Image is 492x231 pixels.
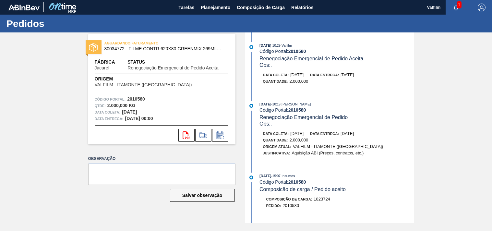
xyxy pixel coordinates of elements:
[291,4,313,11] span: Relatórios
[104,46,222,51] span: 30034772 - FILME CONTR 620X80 GREENMIX 269ML HO
[263,138,288,142] span: Quantidade :
[88,154,235,164] label: Observação
[170,189,235,202] button: Salvar observação
[95,76,210,82] span: Origem
[341,131,354,136] span: [DATE]
[95,109,121,115] span: Data coleta:
[310,132,339,136] span: Data entrega:
[341,72,354,77] span: [DATE]
[95,115,124,122] span: Data entrega:
[271,103,281,106] span: - 10:19
[259,174,271,178] span: [DATE]
[314,197,330,201] span: 1823724
[95,82,192,87] span: VALFILM - ITAMONTE ([GEOGRAPHIC_DATA])
[266,204,281,208] span: Pedido :
[310,73,339,77] span: Data entrega:
[259,179,414,185] div: Código Portal:
[259,56,363,61] span: Renegociação Emergencial de Pedido Aceita
[281,174,295,178] span: : Insumos
[95,66,110,70] span: Jacareí
[293,144,383,149] span: VALFILM - ITAMONTE ([GEOGRAPHIC_DATA])
[446,3,466,12] button: Notificações
[288,107,306,113] strong: 2010580
[259,43,271,47] span: [DATE]
[95,96,126,103] span: Código Portal:
[95,59,128,66] span: Fábrica
[263,145,291,149] span: Origem Atual:
[290,138,308,142] span: 2.000,000
[288,179,306,185] strong: 2010580
[259,107,414,113] div: Código Portal:
[259,102,271,106] span: [DATE]
[127,96,145,102] strong: 2010580
[282,203,299,208] span: 2010580
[104,40,195,46] span: AGUARDANDO FATURAMENTO
[259,187,346,192] span: Composicão de carga / Pedido aceito
[201,4,230,11] span: Planejamento
[263,132,289,136] span: Data coleta:
[237,4,285,11] span: Composição de Carga
[127,66,218,70] span: Renegociação Emergencial de Pedido Aceita
[249,176,253,179] img: atual
[89,43,98,52] img: status
[259,49,414,54] div: Código Portal:
[6,20,122,27] h1: Pedidos
[290,79,308,84] span: 2.000,000
[95,103,106,109] span: Qtde :
[8,5,40,10] img: TNhmsLtSVTkK8tSr43FrP2fwEKptu5GPRR3wAAAABJRU5ErkJggg==
[259,121,272,127] span: Obs: .
[122,109,137,115] strong: [DATE]
[178,4,194,11] span: Tarefas
[249,45,253,49] img: atual
[266,197,312,201] span: Composição de Carga :
[281,43,292,47] span: : Valfilm
[263,79,288,83] span: Quantidade :
[259,115,348,120] span: Renegociação Emergencial de Pedido
[281,102,311,106] span: : [PERSON_NAME]
[178,129,195,142] div: Abrir arquivo PDF
[457,1,462,8] span: 1
[271,174,281,178] span: - 15:07
[290,131,304,136] span: [DATE]
[290,72,304,77] span: [DATE]
[107,103,136,108] strong: 2.000,000 KG
[195,129,211,142] div: Ir para Composição de Carga
[127,59,229,66] span: Status
[478,4,486,11] img: Logout
[212,129,228,142] div: Informar alteração no pedido
[288,49,306,54] strong: 2010580
[263,73,289,77] span: Data coleta:
[292,151,364,155] span: Aquisição ABI (Preços, contratos, etc.)
[125,116,153,121] strong: [DATE] 00:00
[259,62,272,68] span: Obs: .
[263,151,290,155] span: Justificativa:
[271,44,281,47] span: - 10:29
[249,104,253,108] img: atual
